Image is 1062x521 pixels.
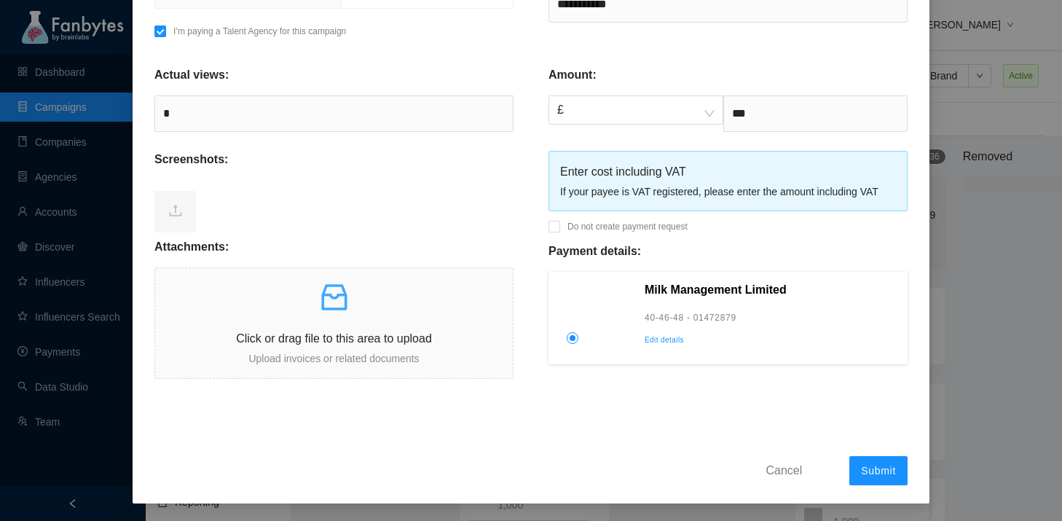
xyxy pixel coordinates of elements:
button: Cancel [755,458,813,482]
p: Do not create payment request [567,219,688,234]
p: Edit details [645,334,898,347]
div: Enter cost including VAT [560,162,896,181]
span: upload [168,203,183,218]
span: inboxClick or drag file to this area to uploadUpload invoices or related documents [155,268,513,378]
span: inbox [317,280,352,315]
div: If your payee is VAT registered, please enter the amount including VAT [560,184,896,200]
p: 40-46-48 - 01472879 [645,310,898,325]
button: Submit [849,456,908,485]
p: I’m paying a Talent Agency for this campaign [173,24,346,39]
p: Actual views: [154,66,229,84]
p: Amount: [548,66,597,84]
p: Click or drag file to this area to upload [155,329,513,348]
span: Cancel [766,461,802,479]
p: Attachments: [154,238,229,256]
p: Screenshots: [154,151,228,168]
span: Submit [861,465,896,477]
span: £ [557,96,715,124]
p: Upload invoices or related documents [155,350,513,367]
p: Milk Management Limited [645,281,898,299]
p: Payment details: [548,243,641,260]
